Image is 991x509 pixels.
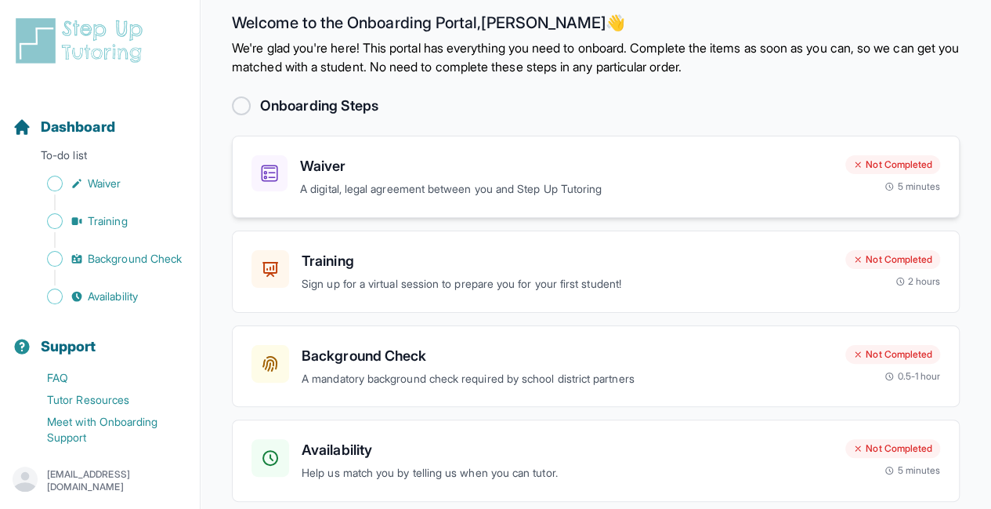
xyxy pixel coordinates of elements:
a: FAQ [13,367,200,389]
p: A digital, legal agreement between you and Step Up Tutoring [300,180,833,198]
span: Waiver [88,176,121,191]
p: Help us match you by telling us when you can tutor. [302,464,833,482]
h2: Welcome to the Onboarding Portal, [PERSON_NAME] 👋 [232,13,960,38]
div: Not Completed [845,155,940,174]
button: [EMAIL_ADDRESS][DOMAIN_NAME] [13,467,187,495]
img: logo [13,16,152,66]
a: Waiver [13,173,200,195]
a: WaiverA digital, legal agreement between you and Step Up TutoringNot Completed5 minutes [232,136,960,218]
p: [EMAIL_ADDRESS][DOMAIN_NAME] [47,468,187,493]
h3: Background Check [302,345,833,367]
div: Not Completed [845,345,940,364]
a: TrainingSign up for a virtual session to prepare you for your first student!Not Completed2 hours [232,231,960,313]
span: Support [41,336,96,358]
a: AvailabilityHelp us match you by telling us when you can tutor.Not Completed5 minutes [232,420,960,502]
a: Contact Onboarding Support [13,449,200,471]
a: Meet with Onboarding Support [13,411,200,449]
button: Dashboard [6,91,193,144]
div: 5 minutes [884,464,940,477]
h3: Waiver [300,155,833,177]
a: Availability [13,285,200,307]
div: 5 minutes [884,180,940,193]
a: Dashboard [13,116,115,138]
p: Sign up for a virtual session to prepare you for your first student! [302,275,833,293]
a: Background Check [13,248,200,270]
h2: Onboarding Steps [260,95,378,117]
a: Background CheckA mandatory background check required by school district partnersNot Completed0.5... [232,325,960,408]
span: Availability [88,289,138,304]
a: Tutor Resources [13,389,200,411]
h3: Availability [302,439,833,461]
span: Training [88,213,128,229]
div: 2 hours [895,275,941,288]
a: Training [13,210,200,232]
div: Not Completed [845,250,940,269]
div: 0.5-1 hour [884,370,940,383]
p: A mandatory background check required by school district partners [302,370,833,388]
div: Not Completed [845,439,940,458]
p: To-do list [6,147,193,169]
p: We're glad you're here! This portal has everything you need to onboard. Complete the items as soo... [232,38,960,76]
h3: Training [302,250,833,272]
span: Background Check [88,251,182,267]
button: Support [6,311,193,364]
span: Dashboard [41,116,115,138]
